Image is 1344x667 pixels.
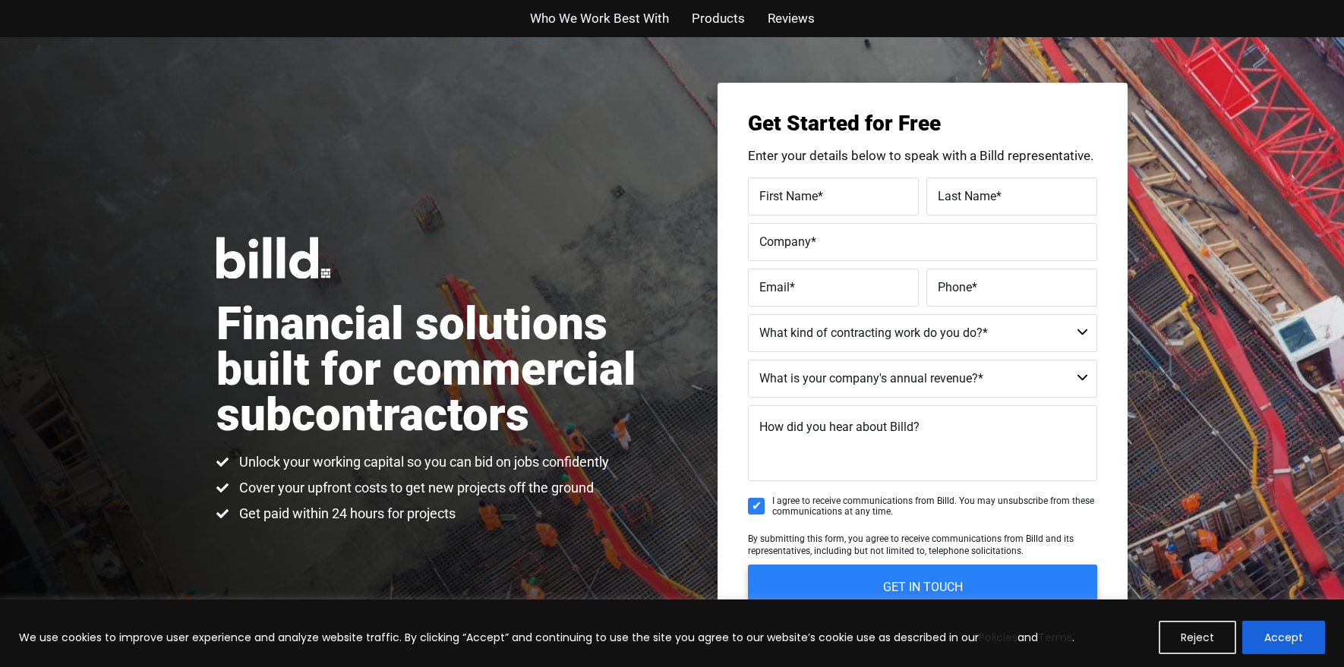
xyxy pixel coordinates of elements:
span: Last Name [938,188,996,203]
span: How did you hear about Billd? [759,420,920,434]
p: Enter your details below to speak with a Billd representative. [748,149,1097,162]
input: I agree to receive communications from Billd. You may unsubscribe from these communications at an... [748,498,765,514]
p: We use cookies to improve user experience and analyze website traffic. By clicking “Accept” and c... [19,628,1074,647]
span: By submitting this form, you agree to receive communications from Billd and its representatives, ... [748,533,1074,556]
button: Reject [1159,621,1236,654]
span: Get paid within 24 hours for projects [235,505,456,523]
a: Policies [979,630,1017,645]
button: Accept [1242,621,1325,654]
h3: Get Started for Free [748,113,1097,134]
span: Phone [938,279,972,294]
span: First Name [759,188,818,203]
a: Terms [1038,630,1072,645]
span: I agree to receive communications from Billd. You may unsubscribe from these communications at an... [772,496,1097,518]
span: Company [759,234,811,248]
a: Who We Work Best With [530,8,669,30]
span: Cover your upfront costs to get new projects off the ground [235,479,594,497]
h1: Financial solutions built for commercial subcontractors [216,301,672,438]
span: Email [759,279,790,294]
span: Unlock your working capital so you can bid on jobs confidently [235,453,609,471]
input: GET IN TOUCH [748,565,1097,610]
a: Products [692,8,745,30]
a: Reviews [768,8,815,30]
